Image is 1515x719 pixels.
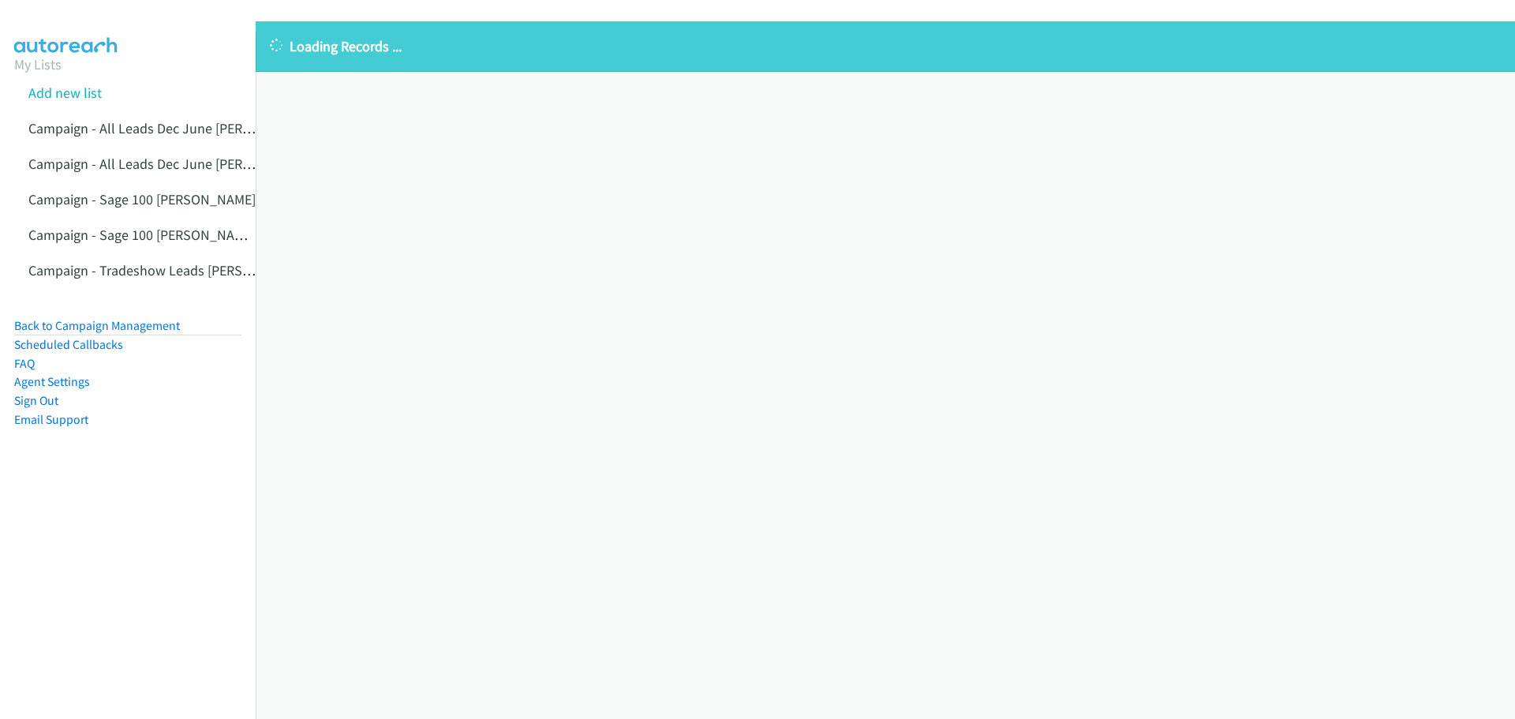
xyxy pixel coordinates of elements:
a: Campaign - Sage 100 [PERSON_NAME] Cloned [28,226,301,244]
a: Campaign - All Leads Dec June [PERSON_NAME] Cloned [28,155,361,173]
a: Agent Settings [14,374,90,389]
a: Campaign - Sage 100 [PERSON_NAME] [28,190,256,208]
a: Add new list [28,84,102,102]
a: Campaign - Tradeshow Leads [PERSON_NAME] Cloned [28,261,353,279]
a: Sign Out [14,393,58,408]
a: Scheduled Callbacks [14,337,123,352]
a: Email Support [14,412,88,427]
a: Campaign - All Leads Dec June [PERSON_NAME] [28,119,315,137]
a: Back to Campaign Management [14,318,180,333]
a: FAQ [14,356,35,371]
a: My Lists [14,55,62,73]
p: Loading Records ... [270,36,1501,57]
